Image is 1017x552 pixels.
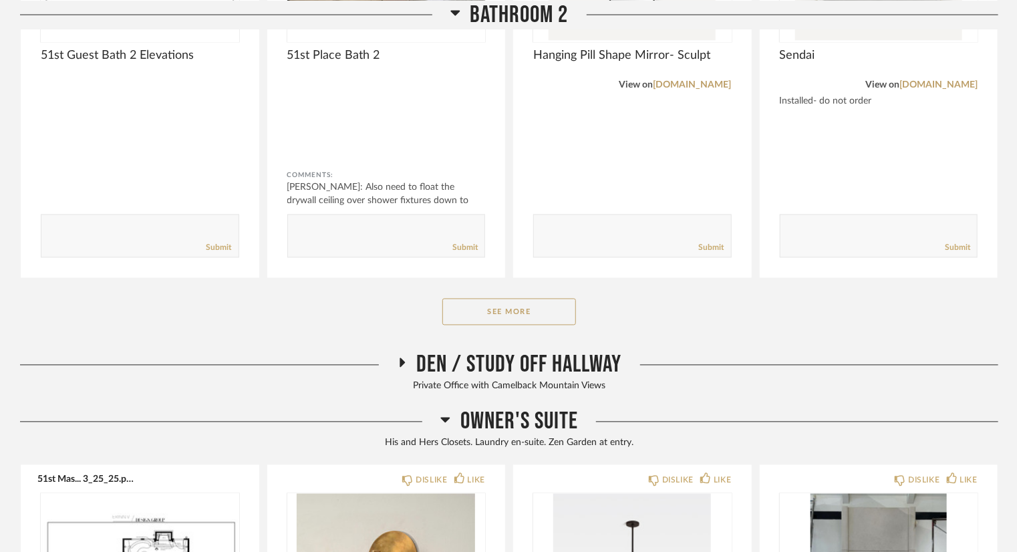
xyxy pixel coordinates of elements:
[452,243,478,254] a: Submit
[945,243,970,254] a: Submit
[899,80,978,90] a: [DOMAIN_NAME]
[287,181,486,221] div: [PERSON_NAME]: Also need to float the drywall ceiling over shower fixtures down to cover the ...
[714,474,731,487] div: LIKE
[619,80,653,90] span: View on
[653,80,732,90] a: [DOMAIN_NAME]
[41,48,239,63] span: 51st Guest Bath 2 Elevations
[416,474,447,487] div: DISLIKE
[20,436,998,451] div: His and Hers Closets. Laundry en-suite. Zen Garden at entry.
[533,48,732,63] span: Hanging Pill Shape Mirror- Sculpt
[206,243,232,254] a: Submit
[442,299,576,325] button: See More
[287,48,486,63] span: 51st Place Bath 2
[460,408,578,436] span: Owner's Suite
[780,96,978,107] div: Installed- do not order
[287,169,486,182] div: Comments:
[780,48,978,63] span: Sendai
[908,474,939,487] div: DISLIKE
[37,474,136,485] button: 51st Mas... 3_25_25.pdf
[417,351,622,380] span: Den / Study off Hallway
[468,474,485,487] div: LIKE
[960,474,978,487] div: LIKE
[20,380,998,394] div: Private Office with Camelback Mountain Views
[662,474,694,487] div: DISLIKE
[699,243,724,254] a: Submit
[865,80,899,90] span: View on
